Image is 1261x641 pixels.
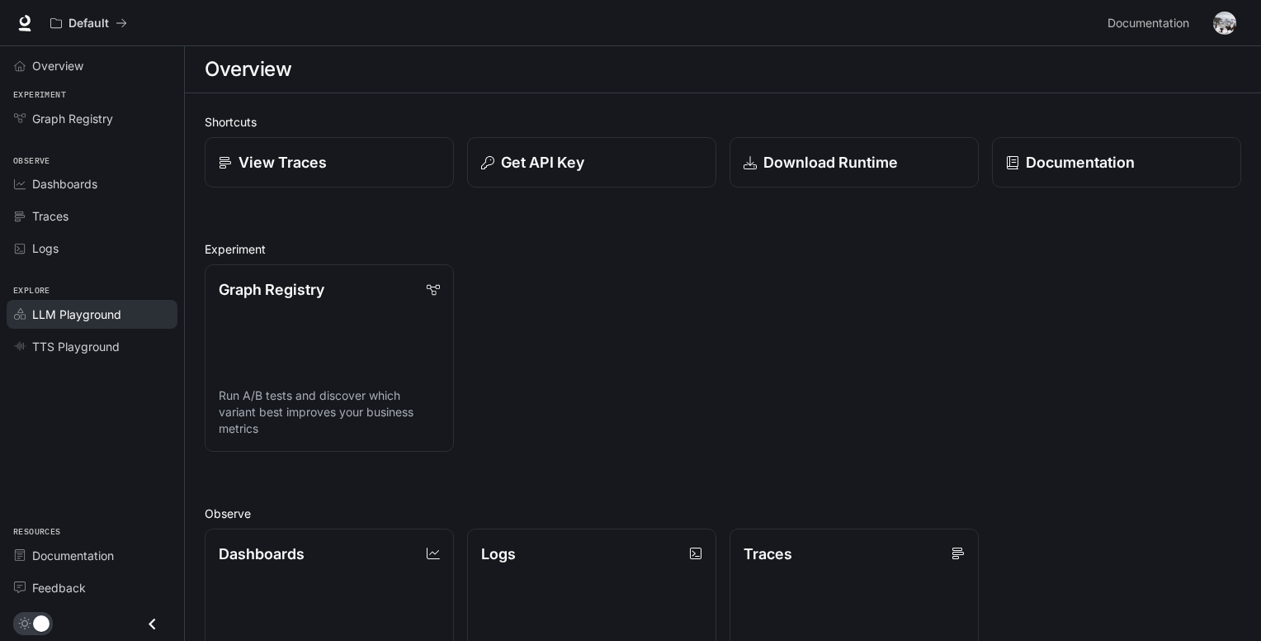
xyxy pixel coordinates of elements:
a: Traces [7,202,177,230]
img: User avatar [1213,12,1236,35]
p: Run A/B tests and discover which variant best improves your business metrics [219,387,440,437]
a: Documentation [992,137,1241,188]
span: Documentation [32,547,114,564]
p: Dashboards [219,543,305,565]
h2: Observe [205,505,1241,522]
p: View Traces [239,151,327,173]
span: Dark mode toggle [33,614,50,632]
a: Documentation [7,541,177,570]
a: Download Runtime [730,137,979,188]
span: Documentation [1108,13,1189,34]
p: Get API Key [501,151,584,173]
button: All workspaces [43,7,135,40]
span: Graph Registry [32,110,113,127]
span: LLM Playground [32,306,121,323]
h2: Shortcuts [205,113,1241,131]
a: TTS Playground [7,332,177,361]
a: Logs [7,234,177,263]
p: Download Runtime [763,151,898,173]
span: Logs [32,240,59,257]
span: Traces [32,207,68,225]
a: LLM Playground [7,300,177,329]
p: Documentation [1026,151,1135,173]
h1: Overview [205,53,291,86]
button: Close drawer [134,607,171,641]
span: Feedback [32,579,86,596]
a: Dashboards [7,169,177,198]
a: Overview [7,51,177,80]
span: Overview [32,57,83,74]
p: Traces [744,543,792,565]
button: Get API Key [467,137,716,188]
p: Logs [481,543,516,565]
a: Feedback [7,573,177,602]
a: Graph RegistryRun A/B tests and discover which variant best improves your business metrics [205,264,454,452]
p: Default [68,17,109,31]
h2: Experiment [205,240,1241,258]
a: View Traces [205,137,454,188]
a: Documentation [1101,7,1202,40]
p: Graph Registry [219,278,324,301]
span: TTS Playground [32,338,120,355]
a: Graph Registry [7,104,177,133]
span: Dashboards [32,175,97,192]
button: User avatar [1208,7,1241,40]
